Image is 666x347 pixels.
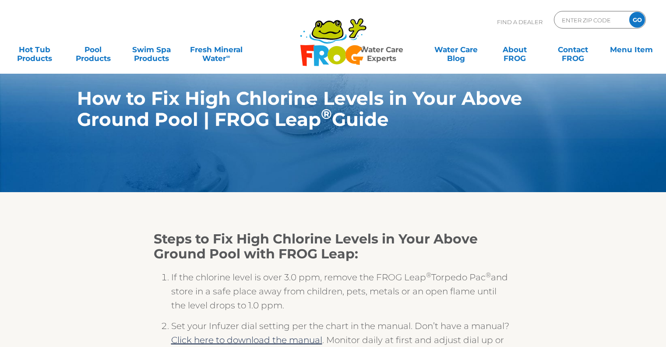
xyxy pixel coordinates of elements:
a: PoolProducts [67,41,119,58]
a: Click here to download the manual [171,335,322,345]
sup: ∞ [226,53,230,60]
input: Zip Code Form [561,14,620,26]
input: GO [629,12,645,28]
a: ContactFROG [547,41,599,58]
sup: ® [426,271,431,279]
a: Hot TubProducts [9,41,60,58]
a: Water CareBlog [430,41,482,58]
strong: Steps to Fix High Chlorine Levels in Your Above Ground Pool with FROG Leap: [154,231,478,262]
a: Menu Item [605,41,657,58]
a: AboutFROG [489,41,540,58]
a: Fresh MineralWater∞ [184,41,249,58]
sup: ® [321,106,332,122]
h1: How to Fix High Chlorine Levels in Your Above Ground Pool | FROG Leap Guide [77,88,549,130]
p: Find A Dealer [497,11,543,33]
a: Swim SpaProducts [126,41,177,58]
sup: ® [486,271,491,279]
a: Water CareExperts [339,41,424,58]
li: If the chlorine level is over 3.0 ppm, remove the FROG Leap Torpedo Pac and store in a safe place... [171,270,513,319]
